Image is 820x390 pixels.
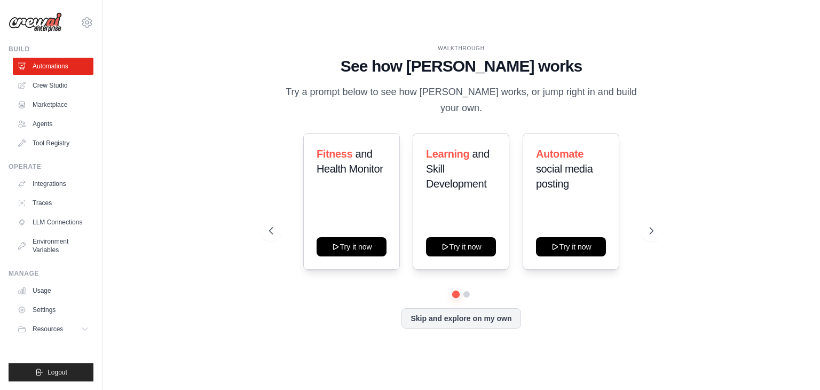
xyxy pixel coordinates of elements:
a: Crew Studio [13,77,93,94]
a: Usage [13,282,93,299]
button: Resources [13,321,93,338]
a: Marketplace [13,96,93,113]
h1: See how [PERSON_NAME] works [269,57,653,76]
span: social media posting [536,163,593,190]
div: Operate [9,162,93,171]
a: Settings [13,301,93,318]
div: Build [9,45,93,53]
button: Skip and explore on my own [401,308,521,329]
a: Automations [13,58,93,75]
span: Fitness [317,148,352,160]
a: Agents [13,115,93,132]
a: LLM Connections [13,214,93,231]
p: Try a prompt below to see how [PERSON_NAME] works, or jump right in and build your own. [282,84,641,116]
span: Automate [536,148,584,160]
span: and Skill Development [426,148,490,190]
a: Tool Registry [13,135,93,152]
div: WALKTHROUGH [269,44,653,52]
a: Integrations [13,175,93,192]
button: Try it now [536,237,606,256]
span: Logout [48,368,67,377]
span: Learning [426,148,469,160]
button: Try it now [317,237,387,256]
a: Environment Variables [13,233,93,259]
span: and Health Monitor [317,148,383,175]
button: Logout [9,363,93,381]
span: Resources [33,325,63,333]
div: Manage [9,269,93,278]
img: Logo [9,12,62,33]
button: Try it now [426,237,496,256]
a: Traces [13,194,93,212]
